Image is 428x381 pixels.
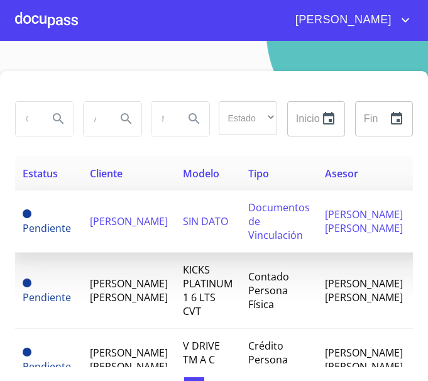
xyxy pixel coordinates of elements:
span: [PERSON_NAME] [PERSON_NAME] [325,207,403,235]
span: Modelo [183,167,219,180]
input: search [84,102,106,136]
span: KICKS PLATINUM 1 6 LTS CVT [183,263,233,318]
button: Search [111,104,141,134]
input: search [151,102,174,136]
span: Pendiente [23,348,31,356]
span: [PERSON_NAME] [PERSON_NAME] [325,346,403,373]
span: [PERSON_NAME] [286,10,398,30]
span: [PERSON_NAME] [90,214,168,228]
span: Cliente [90,167,123,180]
span: Estatus [23,167,58,180]
span: V DRIVE TM A C AUDIO [183,339,220,380]
span: [PERSON_NAME] [PERSON_NAME] [90,277,168,304]
span: Pendiente [23,290,71,304]
span: SIN DATO [183,214,228,228]
span: Pendiente [23,360,71,373]
span: Pendiente [23,279,31,287]
span: Crédito Persona Física [248,339,288,380]
span: Pendiente [23,221,71,235]
div: ​ [219,101,277,135]
span: Tipo [248,167,269,180]
button: Search [43,104,74,134]
button: Search [179,104,209,134]
span: [PERSON_NAME] [PERSON_NAME] [325,277,403,304]
button: account of current user [286,10,413,30]
span: Pendiente [23,209,31,218]
span: Asesor [325,167,358,180]
span: Contado Persona Física [248,270,289,311]
span: [PERSON_NAME] [PERSON_NAME] [90,346,168,373]
input: search [16,102,38,136]
span: Documentos de Vinculación [248,201,310,242]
